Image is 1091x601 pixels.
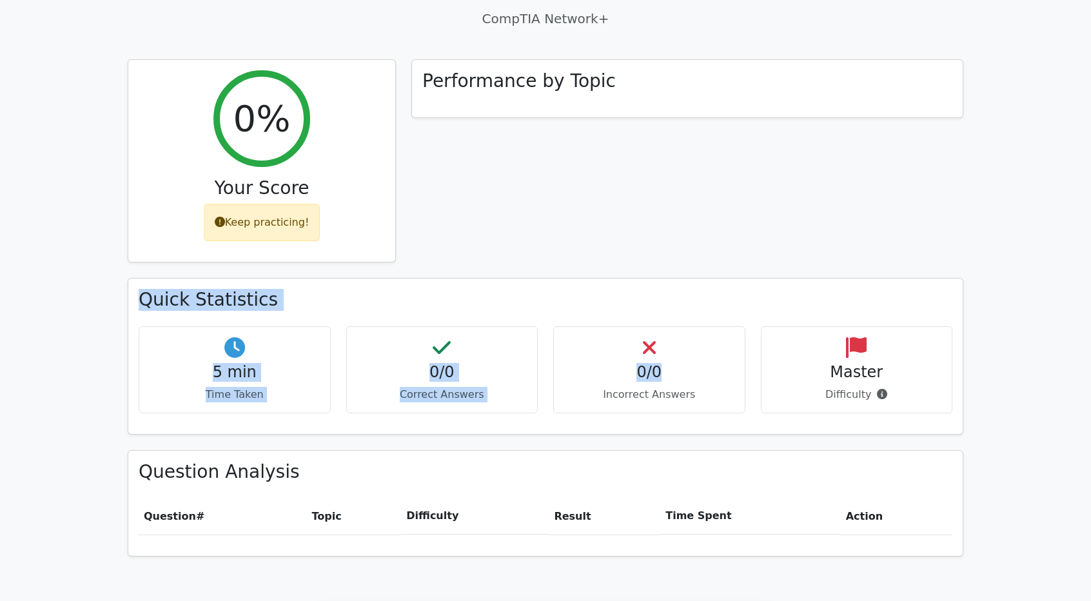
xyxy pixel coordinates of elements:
[422,70,616,92] h3: Performance by Topic
[660,498,840,535] th: Time Spent
[357,387,527,402] p: Correct Answers
[841,498,952,535] th: Action
[150,387,320,402] p: Time Taken
[128,9,963,28] p: CompTIA Network+
[549,498,660,535] th: Result
[139,177,385,199] h3: Your Score
[144,510,196,522] span: Question
[150,363,320,382] h4: 5 min
[204,204,320,241] div: Keep practicing!
[306,498,401,535] th: Topic
[401,498,549,535] th: Difficulty
[772,363,942,382] h4: Master
[357,363,527,382] h4: 0/0
[139,498,306,535] th: #
[139,461,952,483] h3: Question Analysis
[233,97,291,140] h2: 0%
[139,289,952,311] h3: Quick Statistics
[772,387,942,402] p: Difficulty
[564,363,734,382] h4: 0/0
[564,387,734,402] p: Incorrect Answers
